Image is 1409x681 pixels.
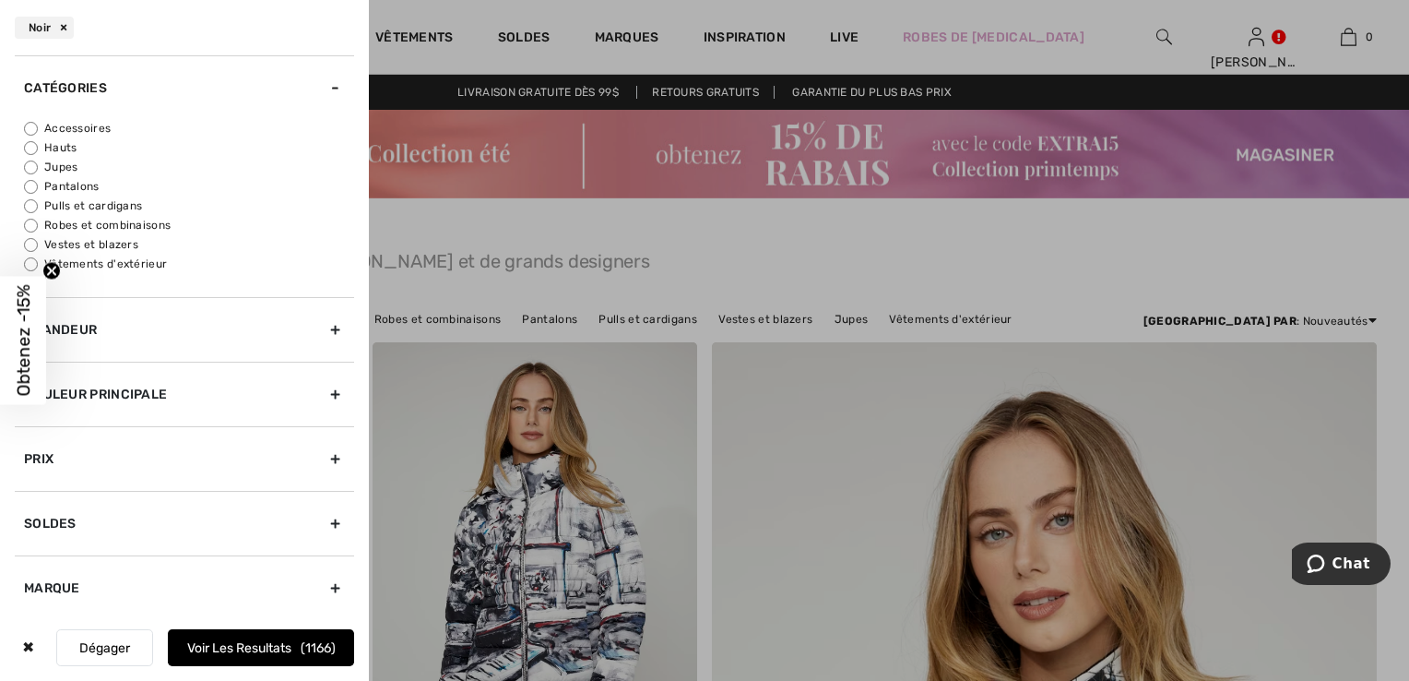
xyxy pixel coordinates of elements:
[24,139,354,156] label: Hauts
[15,629,41,666] div: ✖
[24,141,38,155] input: Hauts
[15,55,354,120] div: Catégories
[24,236,354,253] label: Vestes et blazers
[24,120,354,137] label: Accessoires
[24,159,354,175] label: Jupes
[1292,543,1391,589] iframe: Ouvre un widget dans lequel vous pouvez chatter avec l’un de nos agents
[24,219,38,233] input: Robes et combinaisons
[301,640,336,656] span: 1166
[168,629,354,666] button: Voir les resultats1166
[15,426,354,491] div: Prix
[56,629,153,666] button: Dégager
[24,238,38,252] input: Vestes et blazers
[15,491,354,556] div: Soldes
[15,17,74,39] div: Noir
[13,285,34,397] span: Obtenez -15%
[24,257,38,271] input: Vêtements d'extérieur
[15,297,354,362] div: Grandeur
[24,122,38,136] input: Accessoires
[15,362,354,426] div: Couleur Principale
[24,197,354,214] label: Pulls et cardigans
[24,180,38,194] input: Pantalons
[24,256,354,272] label: Vêtements d'extérieur
[24,199,38,213] input: Pulls et cardigans
[24,161,38,174] input: Jupes
[24,217,354,233] label: Robes et combinaisons
[15,556,354,620] div: Marque
[42,262,61,281] button: Close teaser
[24,178,354,195] label: Pantalons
